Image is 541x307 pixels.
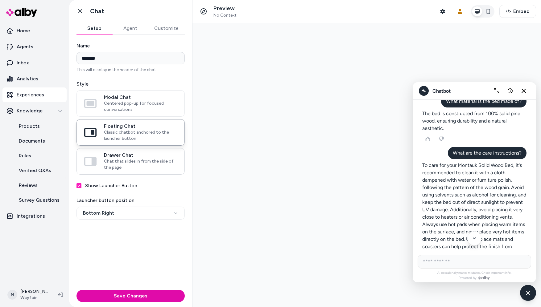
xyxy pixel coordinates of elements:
[13,148,67,163] a: Rules
[19,167,51,174] p: Verified Q&As
[104,152,177,158] span: Drawer Chat
[148,22,185,34] button: Customize
[4,285,53,305] button: N[PERSON_NAME]Wayfair
[104,158,177,171] span: Chat that slides in from the side of the page
[17,212,45,220] p: Integrations
[17,91,44,99] p: Experiences
[513,8,530,15] span: Embed
[104,123,177,129] span: Floating Chat
[2,87,67,102] a: Experiences
[76,80,185,88] label: Style
[2,55,67,70] a: Inbox
[17,75,38,83] p: Analytics
[112,22,148,34] button: Agent
[17,107,43,115] p: Knowledge
[104,129,177,142] span: Classic chatbot anchored to the launcher button
[76,67,185,73] p: This will display in the header of the chat.
[19,196,60,204] p: Survey Questions
[13,178,67,193] a: Reviews
[2,103,67,118] button: Knowledge
[76,42,185,50] label: Name
[6,8,37,17] img: alby Logo
[104,94,177,100] span: Modal Chat
[19,137,45,145] p: Documents
[76,290,185,302] button: Save Changes
[2,209,67,224] a: Integrations
[213,5,237,12] p: Preview
[13,163,67,178] a: Verified Q&As
[2,71,67,86] a: Analytics
[76,197,185,204] label: Launcher button position
[17,27,30,34] p: Home
[213,13,237,18] span: No Context
[13,134,67,148] a: Documents
[104,100,177,113] span: Centered pop-up for focused conversations
[19,152,31,160] p: Rules
[76,22,112,34] button: Setup
[20,289,48,295] p: [PERSON_NAME]
[7,290,17,300] span: N
[90,7,104,15] h1: Chat
[499,5,536,18] button: Embed
[17,59,29,67] p: Inbox
[13,119,67,134] a: Products
[13,193,67,208] a: Survey Questions
[19,182,38,189] p: Reviews
[2,23,67,38] a: Home
[19,123,40,130] p: Products
[2,39,67,54] a: Agents
[17,43,33,50] p: Agents
[85,182,137,189] label: Show Launcher Button
[20,295,48,301] span: Wayfair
